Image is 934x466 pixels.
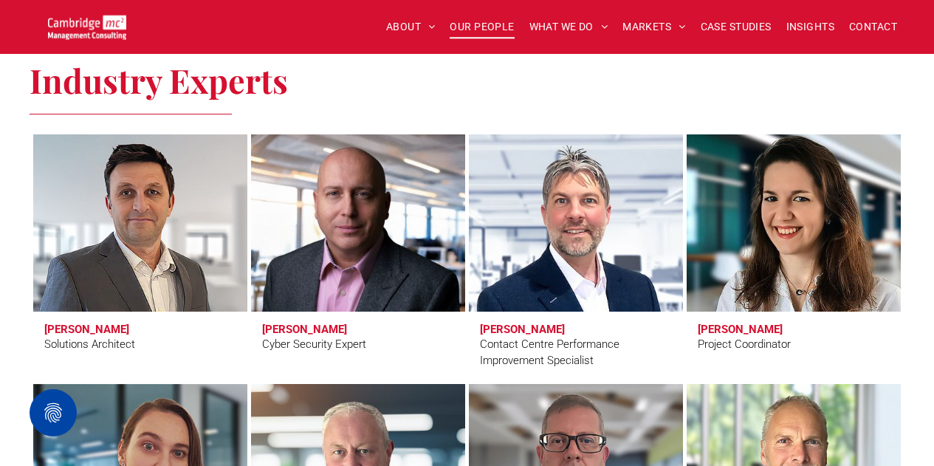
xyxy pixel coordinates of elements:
div: Cyber Security Expert [262,336,366,353]
h3: [PERSON_NAME] [262,323,347,336]
a: Simon Kissane | Cambridge Management Consulting > Simon Kissane [469,134,683,312]
img: Go to Homepage [48,15,126,39]
a: Vladimir Jirasek | Cyber Security Expert | Cambridge Management Consulting [251,134,465,312]
div: Solutions Architect [44,336,135,353]
h3: [PERSON_NAME] [698,323,783,336]
div: Contact Centre Performance Improvement Specialist [480,336,672,369]
a: INSIGHTS [779,16,842,38]
div: Project Coordinator [698,336,791,353]
a: Steve Furness | Solutions Architect | Cambridge Management Consulting [33,134,247,312]
h3: [PERSON_NAME] [480,323,565,336]
a: OUR PEOPLE [442,16,521,38]
a: MARKETS [615,16,693,38]
a: CASE STUDIES [693,16,779,38]
a: Your Business Transformed | Cambridge Management Consulting [48,17,126,32]
span: Industry Experts [30,58,288,102]
a: Martina Pavlaskova | Project Coordinator | Cambridge Management Consulting [687,134,901,312]
a: ABOUT [379,16,443,38]
h3: [PERSON_NAME] [44,323,129,336]
a: CONTACT [842,16,904,38]
a: WHAT WE DO [522,16,616,38]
